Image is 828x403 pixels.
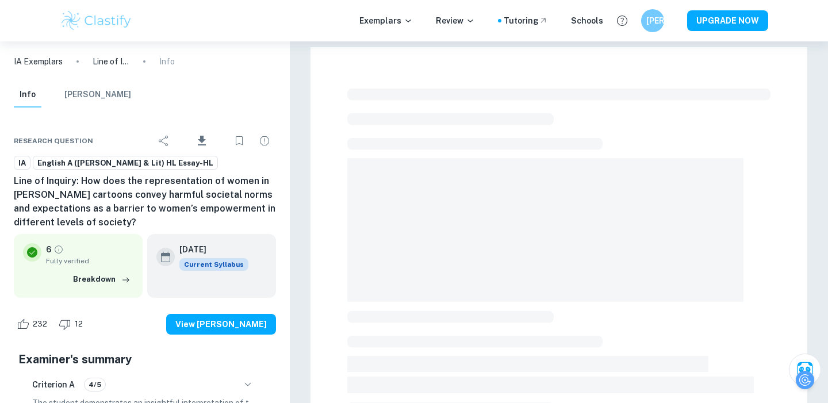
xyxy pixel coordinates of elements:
[359,14,413,27] p: Exemplars
[179,243,239,256] h6: [DATE]
[687,10,768,31] button: UPGRADE NOW
[178,126,225,156] div: Download
[14,156,30,170] a: IA
[179,258,248,271] div: This exemplar is based on the current syllabus. Feel free to refer to it for inspiration/ideas wh...
[60,9,133,32] img: Clastify logo
[228,129,251,152] div: Bookmark
[641,9,664,32] button: [PERSON_NAME]
[179,258,248,271] span: Current Syllabus
[14,174,276,229] h6: Line of Inquiry: How does the representation of women in [PERSON_NAME] cartoons convey harmful so...
[612,11,632,30] button: Help and Feedback
[32,378,75,391] h6: Criterion A
[646,14,660,27] h6: [PERSON_NAME]
[46,243,51,256] p: 6
[18,351,271,368] h5: Examiner's summary
[14,158,30,169] span: IA
[14,55,63,68] a: IA Exemplars
[253,129,276,152] div: Report issue
[789,354,821,386] button: Ask Clai
[53,244,64,255] a: Grade fully verified
[14,82,41,108] button: Info
[56,315,89,333] div: Dislike
[93,55,129,68] p: Line of Inquiry: How does the representation of women in [PERSON_NAME] cartoons convey harmful so...
[68,318,89,330] span: 12
[436,14,475,27] p: Review
[46,256,133,266] span: Fully verified
[159,55,175,68] p: Info
[14,136,93,146] span: Research question
[14,315,53,333] div: Like
[85,379,105,390] span: 4/5
[26,318,53,330] span: 232
[33,156,218,170] a: English A ([PERSON_NAME] & Lit) HL Essay-HL
[504,14,548,27] a: Tutoring
[571,14,603,27] a: Schools
[70,271,133,288] button: Breakdown
[152,129,175,152] div: Share
[33,158,217,169] span: English A ([PERSON_NAME] & Lit) HL Essay-HL
[166,314,276,335] button: View [PERSON_NAME]
[64,82,131,108] button: [PERSON_NAME]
